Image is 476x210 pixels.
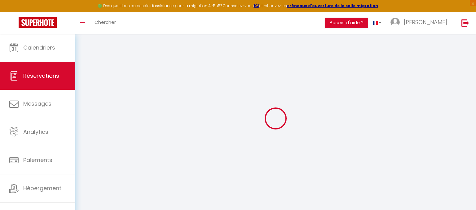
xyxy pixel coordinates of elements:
[23,100,51,107] span: Messages
[254,3,259,8] a: ICI
[404,18,447,26] span: [PERSON_NAME]
[95,19,116,25] span: Chercher
[5,2,24,21] button: Ouvrir le widget de chat LiveChat
[23,156,52,164] span: Paiements
[23,44,55,51] span: Calendriers
[90,12,121,34] a: Chercher
[287,3,378,8] a: créneaux d'ouverture de la salle migration
[19,17,57,28] img: Super Booking
[390,18,400,27] img: ...
[23,72,59,80] span: Réservations
[23,128,48,136] span: Analytics
[325,18,368,28] button: Besoin d'aide ?
[23,184,61,192] span: Hébergement
[386,12,455,34] a: ... [PERSON_NAME]
[461,19,469,27] img: logout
